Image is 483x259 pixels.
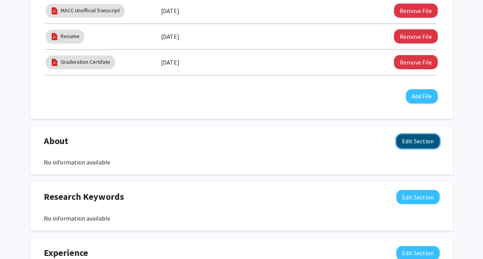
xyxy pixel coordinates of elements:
button: Add File [406,89,438,103]
img: pdf_icon.png [50,7,59,15]
span: Research Keywords [44,190,124,204]
label: [DATE] [161,4,179,17]
div: No information available [44,214,440,223]
button: Remove Resume File [394,29,438,43]
img: pdf_icon.png [50,58,59,66]
a: MACC Unofficial Transcript [61,7,120,15]
a: Resume [61,32,80,40]
button: Remove Graderation Certifate File [394,55,438,69]
img: pdf_icon.png [50,32,59,41]
label: [DATE] [161,30,179,43]
label: [DATE] [161,56,179,69]
a: Graderation Certifate [61,58,110,66]
button: Edit About [396,134,440,148]
div: No information available [44,158,440,167]
button: Remove MACC Unofficial Transcript File [394,3,438,18]
button: Edit Research Keywords [396,190,440,204]
iframe: Chat [6,224,33,253]
span: About [44,134,68,148]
